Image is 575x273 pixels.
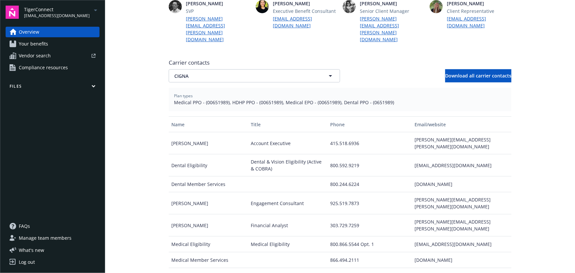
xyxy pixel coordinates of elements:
[328,176,412,192] div: 800.244.6224
[6,247,55,254] button: What's new
[251,121,325,128] div: Title
[6,62,100,73] a: Compliance resources
[412,116,511,132] button: Email/website
[6,233,100,243] a: Manage team members
[19,257,35,267] div: Log out
[24,13,90,19] span: [EMAIL_ADDRESS][DOMAIN_NAME]
[24,6,100,19] button: TigerConnect[EMAIL_ADDRESS][DOMAIN_NAME]arrowDropDown
[445,69,511,82] button: Download all carrier contacts
[412,132,511,154] div: [PERSON_NAME][EMAIL_ADDRESS][PERSON_NAME][DOMAIN_NAME]
[169,154,248,176] div: Dental Eligibility
[171,121,245,128] div: Name
[328,214,412,236] div: 303.729.7259
[415,121,509,128] div: Email/website
[19,27,39,37] span: Overview
[19,62,68,73] span: Compliance resources
[445,73,511,79] span: Download all carrier contacts
[169,132,248,154] div: [PERSON_NAME]
[328,154,412,176] div: 800.592.9219
[19,233,72,243] span: Manage team members
[248,154,328,176] div: Dental & Vision Eligibility (Active & COBRA)
[174,93,506,99] span: Plan types
[273,8,337,15] span: Executive Benefit Consultant
[186,15,250,43] a: [PERSON_NAME][EMAIL_ADDRESS][PERSON_NAME][DOMAIN_NAME]
[328,236,412,252] div: 800.866.5544 Opt. 1
[169,192,248,214] div: [PERSON_NAME]
[169,252,248,268] div: Medical Member Services
[328,252,412,268] div: 866.494.2111
[328,192,412,214] div: 925.519.7873
[169,116,248,132] button: Name
[174,99,506,106] span: Medical PPO - (00651989), HDHP PPO - (00651989), Medical EPO - (00651989), Dental PPO - (0651989)
[273,15,337,29] a: [EMAIL_ADDRESS][DOMAIN_NAME]
[169,214,248,236] div: [PERSON_NAME]
[412,214,511,236] div: [PERSON_NAME][EMAIL_ADDRESS][PERSON_NAME][DOMAIN_NAME]
[360,15,424,43] a: [PERSON_NAME][EMAIL_ADDRESS][PERSON_NAME][DOMAIN_NAME]
[6,83,100,92] button: Files
[412,236,511,252] div: [EMAIL_ADDRESS][DOMAIN_NAME]
[248,132,328,154] div: Account Executive
[19,221,30,231] span: FAQs
[328,116,412,132] button: Phone
[19,247,44,254] span: What ' s new
[412,176,511,192] div: [DOMAIN_NAME]
[6,50,100,61] a: Vendor search
[248,116,328,132] button: Title
[169,176,248,192] div: Dental Member Services
[6,6,19,19] img: navigator-logo.svg
[6,39,100,49] a: Your benefits
[92,6,100,14] a: arrowDropDown
[447,8,511,15] span: Client Representative
[6,221,100,231] a: FAQs
[169,59,511,67] span: Carrier contacts
[186,8,250,15] span: SVP
[412,154,511,176] div: [EMAIL_ADDRESS][DOMAIN_NAME]
[248,236,328,252] div: Medical Eligibility
[19,39,48,49] span: Your benefits
[248,192,328,214] div: Engagement Consultant
[174,73,311,79] span: CIGNA
[412,252,511,268] div: [DOMAIN_NAME]
[447,15,511,29] a: [EMAIL_ADDRESS][DOMAIN_NAME]
[248,214,328,236] div: Financial Analyst
[330,121,409,128] div: Phone
[24,6,90,13] span: TigerConnect
[169,69,340,82] button: CIGNA
[360,8,424,15] span: Senior Client Manager
[19,50,51,61] span: Vendor search
[169,236,248,252] div: Medical Eligibility
[328,132,412,154] div: 415.518.6936
[412,192,511,214] div: [PERSON_NAME][EMAIL_ADDRESS][PERSON_NAME][DOMAIN_NAME]
[6,27,100,37] a: Overview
